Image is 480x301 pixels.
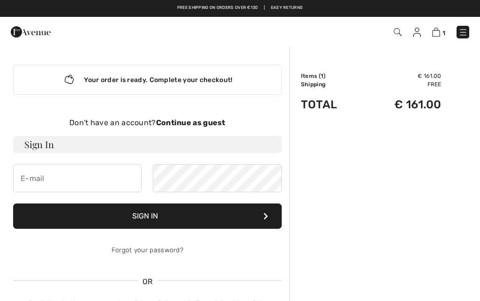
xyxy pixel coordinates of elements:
a: Free shipping on orders over €130 [177,5,258,11]
div: Your order is ready. Complete your checkout! [13,65,282,95]
a: 1ère Avenue [11,27,51,36]
a: Forgot your password? [112,246,183,254]
a: Easy Returns [271,5,303,11]
iframe: Dialoogvenster Inloggen met Google [287,9,471,178]
span: OR [138,276,157,287]
input: E-mail [13,164,142,192]
div: Don't have an account? [13,117,282,128]
button: Sign In [13,203,282,229]
span: | [264,5,265,11]
h3: Sign In [13,136,282,153]
strong: Continue as guest [156,118,225,127]
img: 1ère Avenue [11,23,51,41]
